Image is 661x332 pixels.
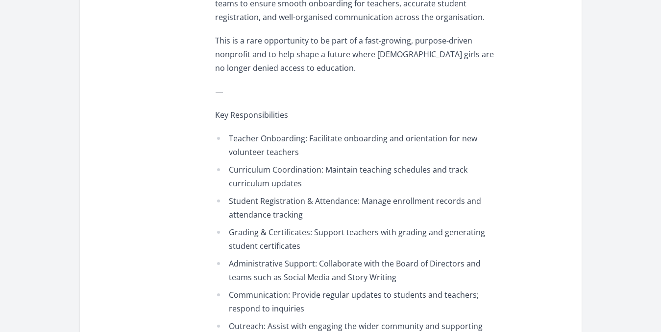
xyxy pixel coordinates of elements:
p: This is a rare opportunity to be part of a fast-growing, purpose-driven nonprofit and to help sha... [215,34,502,75]
li: Administrative Support: Collaborate with the Board of Directors and teams such as Social Media an... [215,257,502,284]
li: Communication: Provide regular updates to students and teachers; respond to inquiries [215,288,502,315]
li: Student Registration & Attendance: Manage enrollment records and attendance tracking [215,194,502,221]
li: Teacher Onboarding: Facilitate onboarding and orientation for new volunteer teachers [215,132,502,159]
p: ⸻ [215,85,502,98]
li: Grading & Certificates: Support teachers with grading and generating student certificates [215,225,502,253]
li: Curriculum Coordination: Maintain teaching schedules and track curriculum updates [215,163,502,190]
p: Key Responsibilities [215,108,502,122]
